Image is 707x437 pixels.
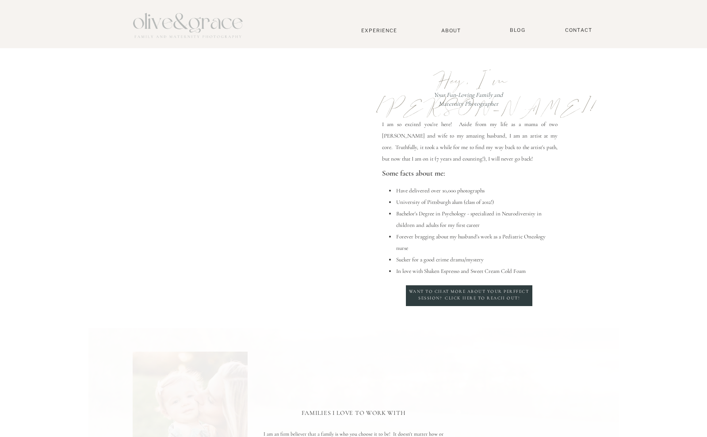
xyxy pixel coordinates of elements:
[382,119,558,164] p: I am so excited you're here! Aside from my life as a mama of two [PERSON_NAME] and wife to my ama...
[438,27,465,33] a: About
[396,196,558,208] li: University of Pittsburgh alum (class of 2012!)
[396,254,558,265] li: Sucker for a good crime drama/mystery
[374,67,566,95] p: Hey, I'm [PERSON_NAME]!
[396,231,558,254] li: Forever bragging about my husband's work as a Pediatric Oncology nurse
[350,27,409,34] a: Experience
[396,265,558,277] li: In love with Shaken Espresso and Sweet Cream Cold Foam
[396,185,558,196] li: Have delivered over 10,000 photographs
[396,208,558,231] li: Bachelor's Degree in Psychology - specialized in Neurodiversity in children and adults for my fir...
[507,27,529,34] a: BLOG
[276,410,431,421] h2: Families I love to work with
[382,166,558,181] p: Some facts about me:
[408,288,530,304] a: Want to chat more about your perffect session? Click here to reach out!
[561,27,596,34] a: Contact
